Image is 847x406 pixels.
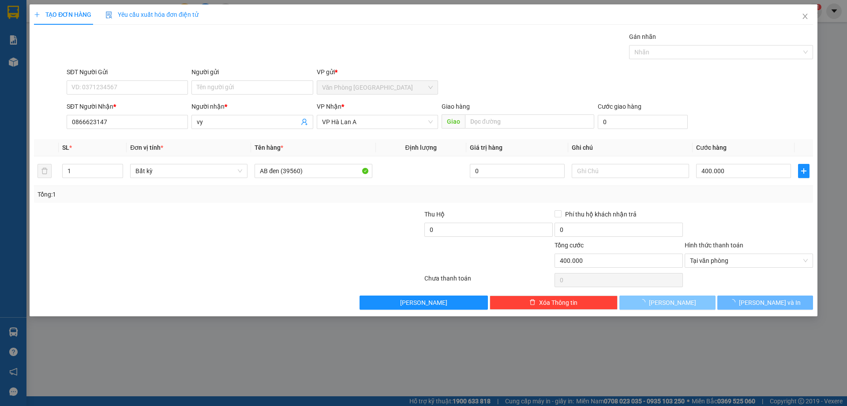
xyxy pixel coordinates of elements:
[490,296,618,310] button: deleteXóa Thông tin
[619,296,715,310] button: [PERSON_NAME]
[717,296,813,310] button: [PERSON_NAME] và In
[562,209,640,219] span: Phí thu hộ khách nhận trả
[301,118,308,125] span: user-add
[465,114,594,129] input: Dọc đường
[793,4,817,29] button: Close
[470,164,565,178] input: 0
[649,298,696,307] span: [PERSON_NAME]
[255,144,283,151] span: Tên hàng
[442,103,470,110] span: Giao hàng
[255,164,372,178] input: VD: Bàn, Ghế
[360,296,488,310] button: [PERSON_NAME]
[729,299,739,305] span: loading
[529,299,536,306] span: delete
[105,11,199,18] span: Yêu cầu xuất hóa đơn điện tử
[4,65,102,78] li: In ngày: 11:23 14/10
[598,115,688,129] input: Cước giao hàng
[317,103,341,110] span: VP Nhận
[598,103,641,110] label: Cước giao hàng
[470,144,502,151] span: Giá trị hàng
[555,242,584,249] span: Tổng cước
[798,164,810,178] button: plus
[424,211,445,218] span: Thu Hộ
[105,11,112,19] img: icon
[4,53,102,65] li: Thảo Lan
[629,33,656,40] label: Gán nhãn
[423,273,554,289] div: Chưa thanh toán
[191,67,313,77] div: Người gửi
[322,115,433,129] span: VP Hà Lan A
[67,102,188,111] div: SĐT Người Nhận
[696,144,727,151] span: Cước hàng
[690,254,808,267] span: Tại văn phòng
[34,11,40,18] span: plus
[685,242,743,249] label: Hình thức thanh toán
[135,164,242,178] span: Bất kỳ
[130,144,163,151] span: Đơn vị tính
[442,114,465,129] span: Giao
[739,298,801,307] span: [PERSON_NAME] và In
[37,190,327,199] div: Tổng: 1
[798,167,809,175] span: plus
[400,298,447,307] span: [PERSON_NAME]
[67,67,188,77] div: SĐT Người Gửi
[539,298,577,307] span: Xóa Thông tin
[317,67,438,77] div: VP gửi
[572,164,689,178] input: Ghi Chú
[405,144,437,151] span: Định lượng
[34,11,91,18] span: TẠO ĐƠN HÀNG
[62,144,69,151] span: SL
[802,13,809,20] span: close
[37,164,52,178] button: delete
[322,81,433,94] span: Văn Phòng Sài Gòn
[639,299,649,305] span: loading
[568,139,693,156] th: Ghi chú
[191,102,313,111] div: Người nhận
